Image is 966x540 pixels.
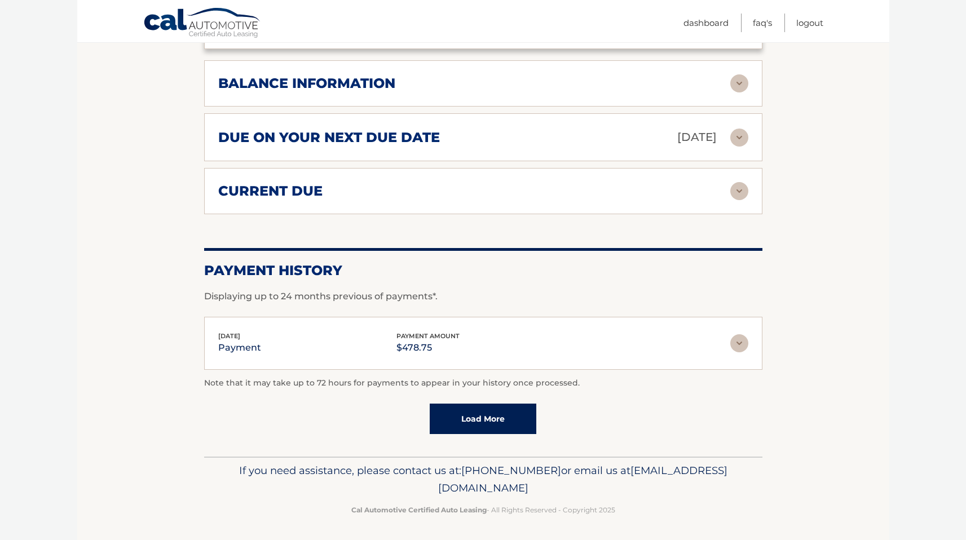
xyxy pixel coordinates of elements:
strong: Cal Automotive Certified Auto Leasing [351,506,487,514]
h2: Payment History [204,262,762,279]
p: payment [218,340,261,356]
h2: current due [218,183,323,200]
a: Logout [796,14,823,32]
img: accordion-rest.svg [730,334,748,352]
p: Displaying up to 24 months previous of payments*. [204,290,762,303]
h2: due on your next due date [218,129,440,146]
img: accordion-rest.svg [730,129,748,147]
span: [DATE] [218,332,240,340]
p: - All Rights Reserved - Copyright 2025 [211,504,755,516]
span: payment amount [396,332,460,340]
a: Cal Automotive [143,7,262,40]
span: [PHONE_NUMBER] [461,464,561,477]
h2: balance information [218,75,395,92]
p: [DATE] [677,127,717,147]
img: accordion-rest.svg [730,74,748,92]
a: Load More [430,404,536,434]
a: Dashboard [683,14,729,32]
a: FAQ's [753,14,772,32]
p: $478.75 [396,340,460,356]
img: accordion-rest.svg [730,182,748,200]
p: If you need assistance, please contact us at: or email us at [211,462,755,498]
p: Note that it may take up to 72 hours for payments to appear in your history once processed. [204,377,762,390]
